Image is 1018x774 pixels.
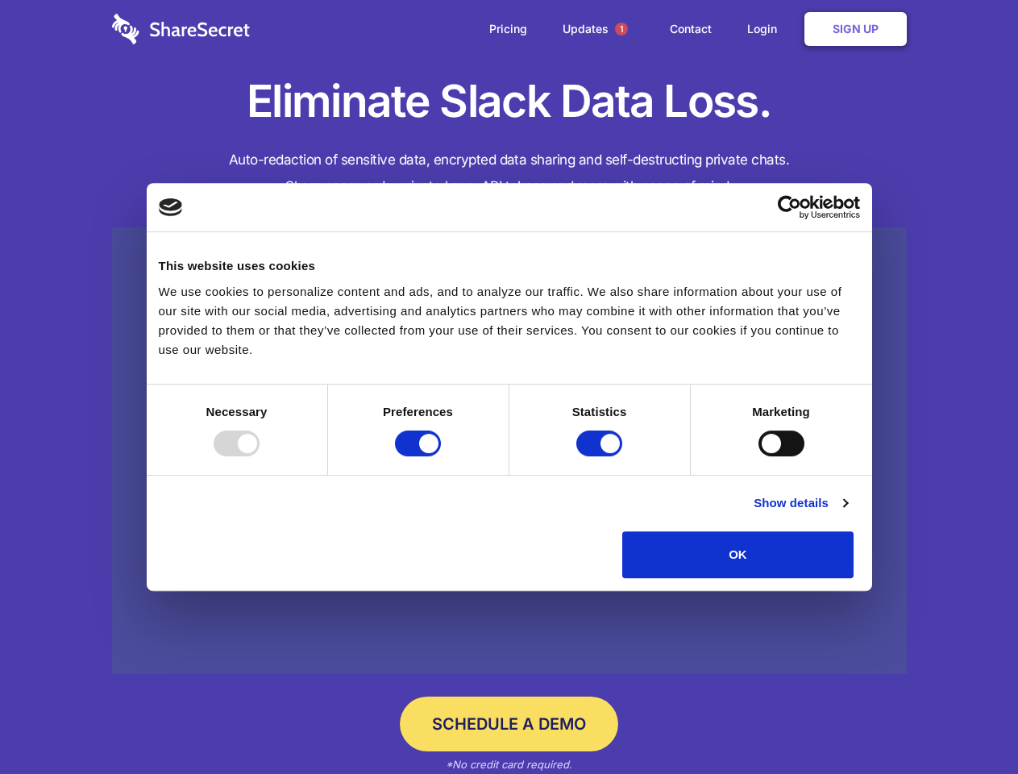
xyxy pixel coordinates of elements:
a: Wistia video thumbnail [112,227,907,675]
strong: Necessary [206,405,268,418]
em: *No credit card required. [446,758,572,771]
h1: Eliminate Slack Data Loss. [112,73,907,131]
button: OK [622,531,854,578]
a: Sign Up [804,12,907,46]
span: 1 [615,23,628,35]
a: Login [731,4,801,54]
img: logo-wordmark-white-trans-d4663122ce5f474addd5e946df7df03e33cb6a1c49d2221995e7729f52c070b2.svg [112,14,250,44]
strong: Preferences [383,405,453,418]
a: Contact [654,4,728,54]
img: logo [159,198,183,216]
a: Pricing [473,4,543,54]
a: Show details [754,493,847,513]
a: Usercentrics Cookiebot - opens in a new window [719,195,860,219]
h4: Auto-redaction of sensitive data, encrypted data sharing and self-destructing private chats. Shar... [112,147,907,200]
div: We use cookies to personalize content and ads, and to analyze our traffic. We also share informat... [159,282,860,360]
strong: Statistics [572,405,627,418]
div: This website uses cookies [159,256,860,276]
a: Schedule a Demo [400,697,618,751]
strong: Marketing [752,405,810,418]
